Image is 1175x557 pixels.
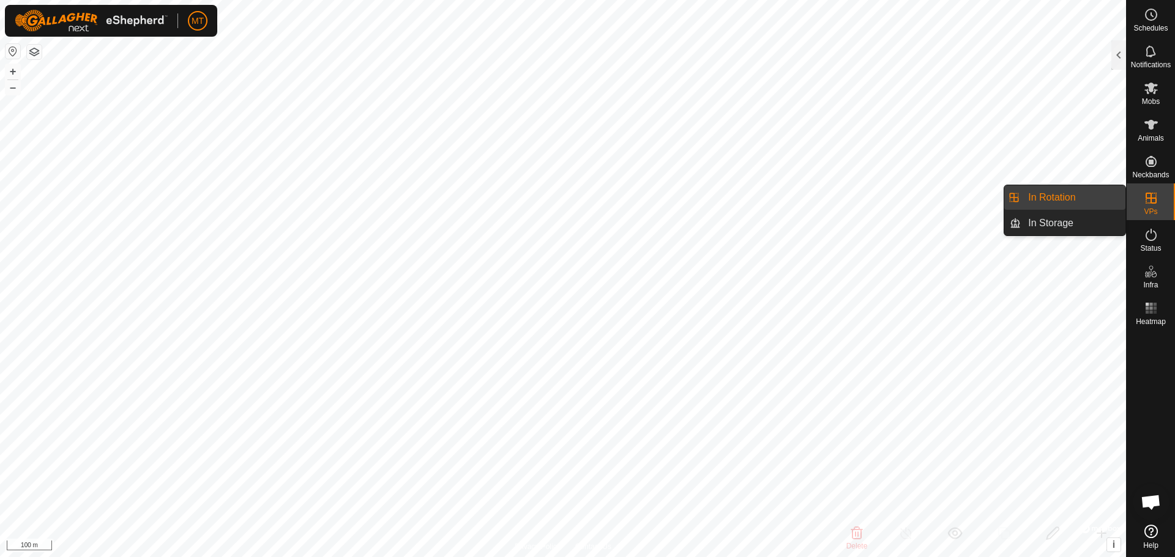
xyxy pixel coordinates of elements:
span: Neckbands [1132,171,1169,179]
img: Gallagher Logo [15,10,168,32]
a: Contact Us [575,541,611,552]
span: Schedules [1133,24,1168,32]
li: In Storage [1004,211,1125,235]
span: Status [1140,245,1161,252]
div: Open chat [1133,484,1169,520]
span: VPs [1144,208,1157,215]
span: In Rotation [1028,190,1075,205]
a: Help [1127,520,1175,554]
button: – [6,80,20,95]
span: Help [1143,542,1158,549]
a: In Rotation [1021,185,1125,210]
span: Infra [1143,281,1158,289]
li: In Rotation [1004,185,1125,210]
button: i [1107,538,1121,551]
button: + [6,64,20,79]
button: Reset Map [6,44,20,59]
span: Animals [1138,135,1164,142]
a: In Storage [1021,211,1125,235]
button: Map Layers [27,45,42,59]
span: Mobs [1142,98,1160,105]
span: MT [192,15,204,28]
span: In Storage [1028,216,1073,231]
span: i [1113,539,1115,550]
a: Privacy Policy [515,541,561,552]
span: Notifications [1131,61,1171,68]
span: Heatmap [1136,318,1166,325]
